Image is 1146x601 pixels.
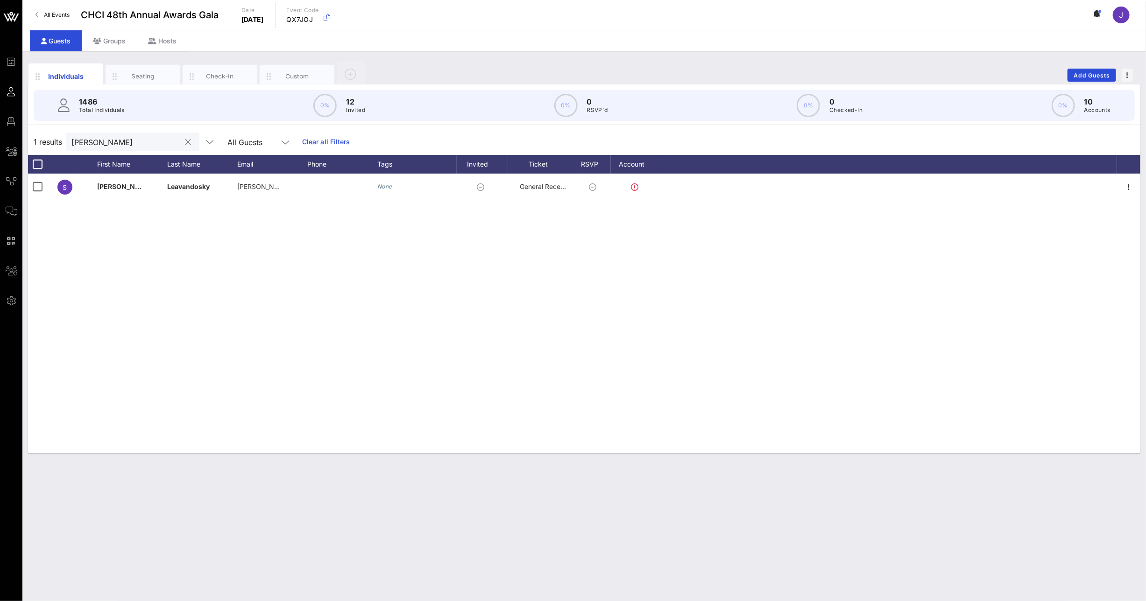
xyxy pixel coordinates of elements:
div: Custom [276,72,318,81]
p: 12 [346,96,365,107]
div: Guests [30,30,82,51]
div: Last Name [167,155,237,174]
span: [PERSON_NAME][EMAIL_ADDRESS][DOMAIN_NAME] [237,182,403,190]
div: Invited [457,155,508,174]
div: Individuals [45,71,87,81]
span: CHCI 48th Annual Awards Gala [81,8,219,22]
a: All Events [30,7,75,22]
p: Checked-In [829,105,863,115]
p: Event Code [287,6,319,15]
p: 0 [587,96,608,107]
p: [DATE] [241,15,264,24]
div: RSVP [578,155,611,174]
span: Add Guests [1074,72,1111,79]
button: Add Guests [1068,69,1116,82]
span: J [1119,10,1124,20]
span: Leavandosky [167,182,210,190]
div: Hosts [137,30,188,51]
p: Total Individuals [79,105,125,115]
p: Accounts [1084,105,1111,115]
div: Check-In [199,72,241,81]
div: J [1113,7,1130,23]
p: Invited [346,105,365,115]
div: First Name [97,155,167,174]
p: 0 [829,96,863,107]
span: S [63,183,67,191]
p: Date [241,6,264,15]
p: RSVP`d [587,105,608,115]
span: 1 results [34,136,62,147]
span: [PERSON_NAME] [97,182,152,190]
div: Email [237,155,307,174]
div: All Guests [227,138,262,147]
div: Seating [122,72,164,81]
div: Phone [307,155,377,174]
span: General Reception [520,182,576,190]
div: Ticket [508,155,578,174]
div: Groups [82,30,137,51]
span: All Events [44,11,70,18]
button: clear icon [185,138,191,147]
i: None [377,183,392,190]
p: QX7JOJ [287,15,319,24]
p: 1486 [79,96,125,107]
div: Account [611,155,662,174]
p: 10 [1084,96,1111,107]
div: Tags [377,155,457,174]
a: Clear all Filters [302,137,350,147]
div: All Guests [222,133,297,151]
